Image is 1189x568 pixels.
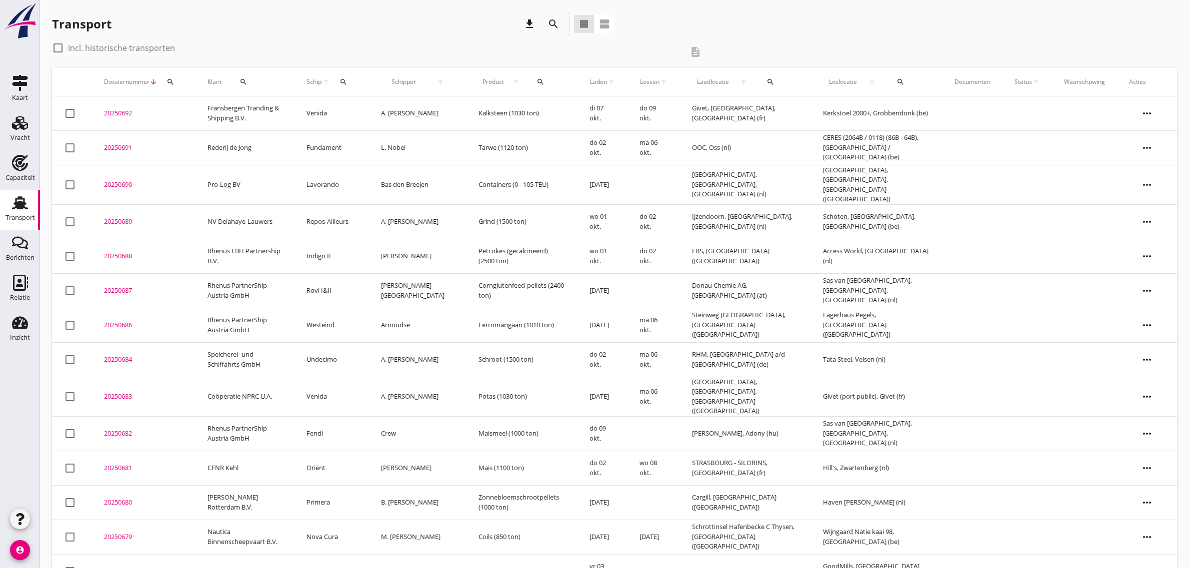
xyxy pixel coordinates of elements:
[577,451,627,485] td: do 02 okt.
[577,239,627,273] td: wo 01 okt.
[1014,77,1032,86] span: Status
[680,204,811,239] td: IJzendoorn, [GEOGRAPHIC_DATA], [GEOGRAPHIC_DATA] (nl)
[195,342,294,377] td: Speicherei- und Schiffahrts GmbH
[466,308,577,342] td: Ferromangaan (1010 ton)
[536,78,544,86] i: search
[466,520,577,554] td: Coils (850 ton)
[12,94,28,101] div: Kaart
[426,78,454,86] i: arrow_upward
[10,294,30,301] div: Relatie
[823,77,862,86] span: Loslocatie
[369,342,466,377] td: A. [PERSON_NAME]
[692,77,734,86] span: Laadlocatie
[547,18,559,30] i: search
[195,377,294,416] td: Coöperatie NPRC U.A.
[466,96,577,131] td: Kalksteen (1030 ton)
[577,96,627,131] td: di 07 okt.
[5,174,35,181] div: Capaciteit
[6,254,34,261] div: Berichten
[589,77,607,86] span: Laden
[627,308,679,342] td: ma 06 okt.
[627,96,679,131] td: do 09 okt.
[466,342,577,377] td: Schroot (1500 ton)
[104,429,183,439] div: 20250682
[104,217,183,227] div: 20250689
[322,78,330,86] i: arrow_upward
[195,416,294,451] td: Rhenus PartnerShip Austria GmbH
[680,520,811,554] td: Schrottinsel Hafenbecke C Thysen, [GEOGRAPHIC_DATA] ([GEOGRAPHIC_DATA])
[466,273,577,308] td: Cornglutenfeed-pellets (2400 ton)
[578,18,590,30] i: view_headline
[523,18,535,30] i: download
[149,78,157,86] i: arrow_downward
[369,96,466,131] td: A. [PERSON_NAME]
[680,416,811,451] td: [PERSON_NAME], Adony (hu)
[627,130,679,165] td: ma 06 okt.
[294,451,369,485] td: Oriënt
[104,392,183,402] div: 20250683
[294,377,369,416] td: Venida
[680,342,811,377] td: RHM, [GEOGRAPHIC_DATA] a/d [GEOGRAPHIC_DATA] (de)
[954,77,990,86] div: Documenten
[811,239,942,273] td: Access World, [GEOGRAPHIC_DATA] (nl)
[104,180,183,190] div: 20250690
[627,239,679,273] td: do 02 okt.
[811,96,942,131] td: Kerkstoel 2000+, Grobbendonk (be)
[811,342,942,377] td: Tata Steel, Velsen (nl)
[466,451,577,485] td: Mais (1100 ton)
[207,70,282,94] div: Klant
[306,77,322,86] span: Schip
[598,18,610,30] i: view_agenda
[195,451,294,485] td: CFNR Kehl
[811,451,942,485] td: Hill's, Zwartenberg (nl)
[577,130,627,165] td: do 02 okt.
[811,204,942,239] td: Schoten, [GEOGRAPHIC_DATA], [GEOGRAPHIC_DATA] (be)
[1133,277,1161,305] i: more_horiz
[294,485,369,520] td: Primera
[1064,77,1105,86] div: Waarschuwing
[478,77,508,86] span: Product
[811,308,942,342] td: Lagerhaus Pegels, [GEOGRAPHIC_DATA] ([GEOGRAPHIC_DATA])
[577,416,627,451] td: do 09 okt.
[577,204,627,239] td: wo 01 okt.
[766,78,774,86] i: search
[811,416,942,451] td: Sas van [GEOGRAPHIC_DATA], [GEOGRAPHIC_DATA], [GEOGRAPHIC_DATA] (nl)
[466,416,577,451] td: Maismeel (1000 ton)
[294,416,369,451] td: Fendi
[1032,78,1040,86] i: arrow_upward
[1133,134,1161,162] i: more_horiz
[577,308,627,342] td: [DATE]
[811,273,942,308] td: Sas van [GEOGRAPHIC_DATA], [GEOGRAPHIC_DATA], [GEOGRAPHIC_DATA] (nl)
[627,204,679,239] td: do 02 okt.
[195,130,294,165] td: Rederij de Jong
[381,77,426,86] span: Schipper
[1133,171,1161,199] i: more_horiz
[1133,454,1161,482] i: more_horiz
[369,130,466,165] td: L. Nobel
[680,377,811,416] td: [GEOGRAPHIC_DATA], [GEOGRAPHIC_DATA], [GEOGRAPHIC_DATA] ([GEOGRAPHIC_DATA])
[68,43,175,53] label: Incl. historische transporten
[1129,77,1165,86] div: Acties
[811,485,942,520] td: Haven [PERSON_NAME] (nl)
[369,520,466,554] td: M. [PERSON_NAME]
[680,273,811,308] td: Donau Chemie AG, [GEOGRAPHIC_DATA] (at)
[680,239,811,273] td: EBS, [GEOGRAPHIC_DATA] ([GEOGRAPHIC_DATA])
[680,308,811,342] td: Steinweg [GEOGRAPHIC_DATA], [GEOGRAPHIC_DATA] ([GEOGRAPHIC_DATA])
[680,130,811,165] td: OOC, Oss (nl)
[1133,346,1161,374] i: more_horiz
[577,273,627,308] td: [DATE]
[369,485,466,520] td: B. [PERSON_NAME]
[466,485,577,520] td: Zonnebloemschrootpellets (1000 ton)
[239,78,247,86] i: search
[195,165,294,204] td: Pro-Log BV
[577,520,627,554] td: [DATE]
[195,239,294,273] td: Rhenus LBH Partnership B.V.
[369,239,466,273] td: [PERSON_NAME]
[659,78,668,86] i: arrow_upward
[607,78,615,86] i: arrow_upward
[1133,208,1161,236] i: more_horiz
[627,342,679,377] td: ma 06 okt.
[577,342,627,377] td: do 02 okt.
[369,308,466,342] td: Arnoudse
[104,251,183,261] div: 20250688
